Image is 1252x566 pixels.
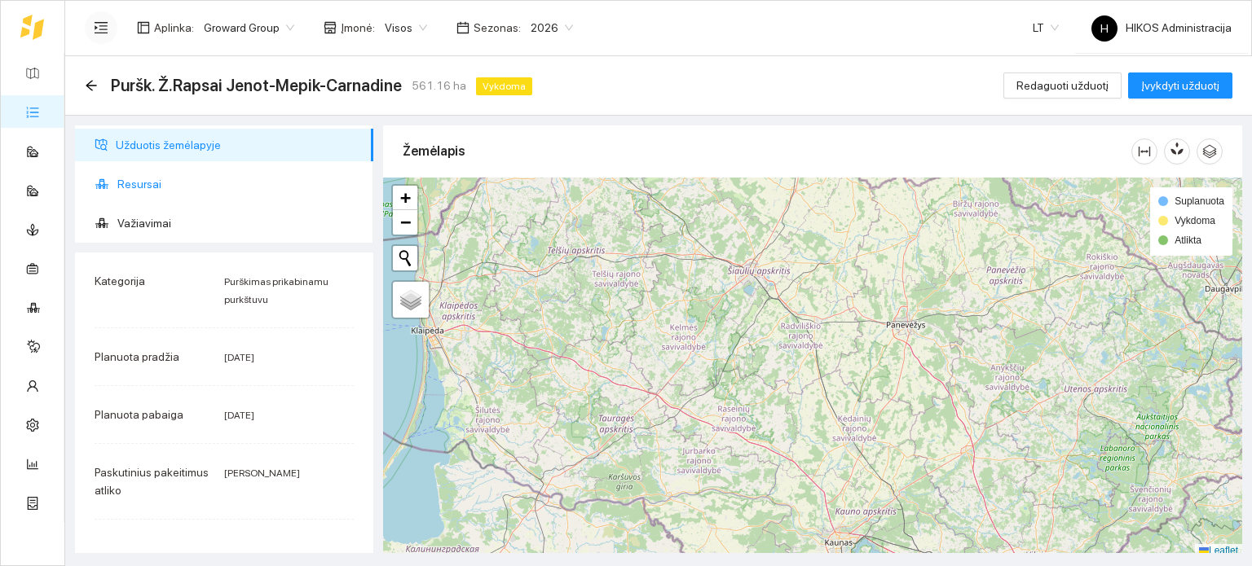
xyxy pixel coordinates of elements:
[95,408,183,421] span: Planuota pabaiga
[531,15,573,40] span: 2026
[95,274,145,287] span: Kategorija
[474,19,521,37] span: Sezonas :
[412,77,466,94] span: 561.16 ha
[1199,545,1238,556] a: Leaflet
[1175,215,1215,226] span: Vykdoma
[393,246,417,270] button: Initiate a new search
[117,168,360,200] span: Resursai
[400,212,411,232] span: −
[341,19,375,37] span: Įmonė :
[1175,195,1224,207] span: Suplanuota
[1175,235,1201,246] span: Atlikta
[117,207,360,239] span: Važiavimai
[224,276,328,305] span: Purškimas prikabinamu purkštuvu
[400,187,411,208] span: +
[1033,15,1059,40] span: LT
[1003,72,1122,99] button: Redaguoti užduotį
[456,21,469,34] span: calendar
[111,72,402,99] span: Puršk. Ž.Rapsai Jenot-Mepik-Carnadine
[137,21,150,34] span: layout
[1131,138,1157,165] button: column-width
[393,210,417,235] a: Zoom out
[1128,72,1232,99] button: Įvykdyti užduotį
[224,352,254,363] span: [DATE]
[1016,77,1109,94] span: Redaguoti užduotį
[324,21,337,34] span: shop
[85,11,117,44] button: menu-unfold
[1132,145,1157,158] span: column-width
[1003,79,1122,92] a: Redaguoti užduotį
[403,128,1131,174] div: Žemėlapis
[95,350,179,363] span: Planuota pradžia
[224,410,254,421] span: [DATE]
[85,79,98,92] span: arrow-left
[95,466,209,497] span: Paskutinius pakeitimus atliko
[224,467,300,479] span: [PERSON_NAME]
[385,15,427,40] span: Visos
[204,15,294,40] span: Groward Group
[393,282,429,318] a: Layers
[1100,15,1109,42] span: H
[85,79,98,93] div: Atgal
[1141,77,1219,94] span: Įvykdyti užduotį
[393,186,417,210] a: Zoom in
[476,77,532,95] span: Vykdoma
[154,19,194,37] span: Aplinka :
[94,20,108,35] span: menu-unfold
[1091,21,1232,34] span: HIKOS Administracija
[127,551,165,564] span: Užrašai
[116,129,360,161] span: Užduotis žemėlapyje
